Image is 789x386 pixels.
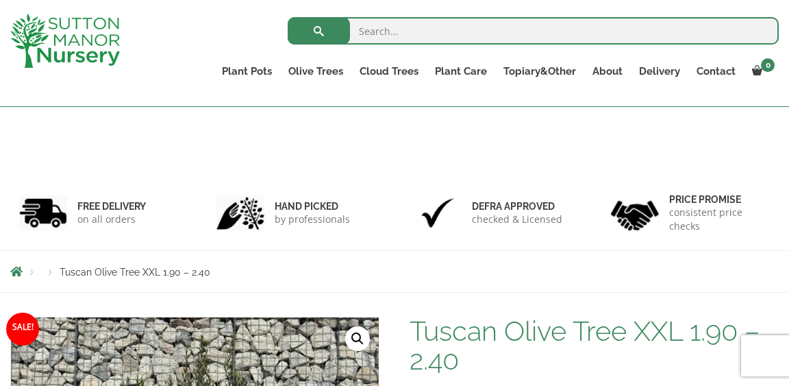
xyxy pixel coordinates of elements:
a: Topiary&Other [495,62,584,81]
a: Plant Pots [214,62,280,81]
p: on all orders [77,213,146,226]
img: logo [10,14,120,68]
a: View full-screen image gallery [345,326,370,351]
nav: Breadcrumbs [10,266,779,277]
h6: Defra approved [472,200,562,213]
img: 2.jpg [216,195,264,230]
span: Sale! [6,313,39,346]
input: Search... [288,17,779,45]
a: About [584,62,631,81]
h6: Price promise [669,193,770,206]
p: consistent price checks [669,206,770,233]
img: 4.jpg [611,192,659,234]
a: Olive Trees [280,62,351,81]
a: Delivery [631,62,688,81]
span: Tuscan Olive Tree XXL 1.90 – 2.40 [60,267,210,278]
img: 1.jpg [19,195,67,230]
a: Plant Care [427,62,495,81]
p: by professionals [275,213,350,226]
img: 3.jpg [414,195,462,230]
a: 0 [744,62,779,81]
a: Contact [688,62,744,81]
h6: FREE DELIVERY [77,200,146,213]
a: Cloud Trees [351,62,427,81]
h1: Tuscan Olive Tree XXL 1.90 – 2.40 [410,317,779,374]
span: 0 [761,58,775,72]
h6: hand picked [275,200,350,213]
p: checked & Licensed [472,213,562,226]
